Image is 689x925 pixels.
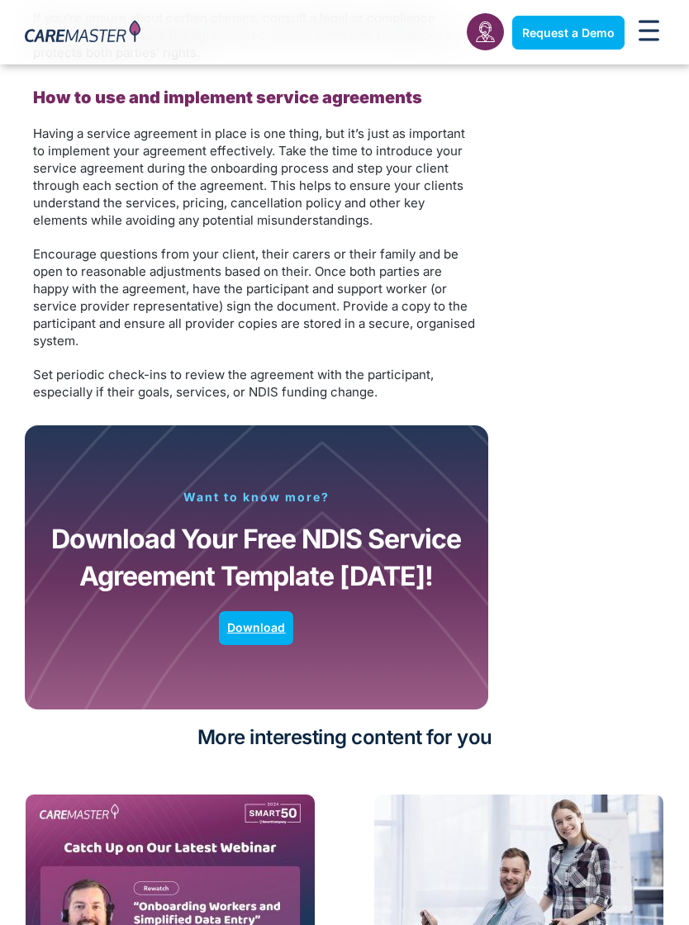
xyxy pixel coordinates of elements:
a: Download [219,611,293,645]
span: Encourage questions from your client, their carers or their family and be open to reasonable adju... [33,246,475,349]
span: Request a Demo [522,26,615,40]
span: Having a service agreement in place is one thing, but it’s just as important to implement your ag... [33,126,465,228]
h2: More interesting content for you [8,726,681,750]
a: Request a Demo [512,16,625,50]
span: Set periodic check-ins to review the agreement with the participant, especially if their goals, s... [33,367,434,400]
div: Menu Toggle [633,15,664,50]
span: Download [227,621,285,635]
p: Want to know more? [35,490,478,505]
p: Download Your Free NDIS Service Agreement Template [DATE]! [35,521,478,594]
b: How to use and implement service agreements [33,88,422,107]
img: CareMaster Logo [25,20,140,45]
